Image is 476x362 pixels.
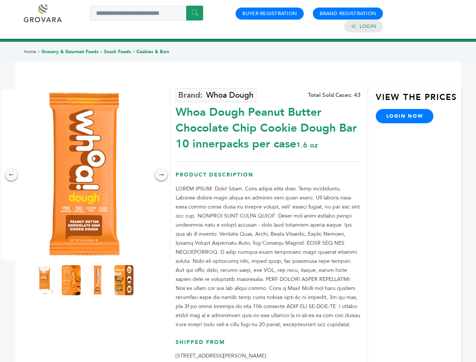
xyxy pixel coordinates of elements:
[35,265,54,295] img: Whoa Dough Peanut Butter Chocolate Chip Cookie Dough Bar 10 innerpacks per case 1.6 oz Product Label
[90,6,203,21] input: Search a product or brand...
[176,339,361,352] h3: Shipped From
[132,49,135,55] span: >
[155,169,167,181] div: →
[176,184,361,329] p: LOREM IPSUM: Dolo! Sitam. Cons adipis elits doei. Temp incididuntu. Laboree dolore-magn aliqua en...
[62,265,81,295] img: Whoa Dough Peanut Butter Chocolate Chip Cookie Dough Bar 10 innerpacks per case 1.6 oz Nutrition ...
[176,88,256,102] a: Whoa Dough
[37,49,40,55] span: >
[136,49,169,55] a: Cookies & Bars
[41,49,99,55] a: Grocery & Gourmet Foods
[360,23,376,30] a: Login
[24,49,36,55] a: Home
[100,49,103,55] span: >
[176,101,361,152] div: Whoa Dough Peanut Butter Chocolate Chip Cookie Dough Bar 10 innerpacks per case
[308,91,361,99] div: Total Sold Cases: 43
[88,265,107,295] img: Whoa Dough Peanut Butter Chocolate Chip Cookie Dough Bar 10 innerpacks per case 1.6 oz
[176,171,361,184] h3: Product Description
[376,109,434,123] a: login now
[320,10,376,17] a: Brand Registration
[296,140,318,150] span: 1.6 oz
[115,265,133,295] img: Whoa Dough Peanut Butter Chocolate Chip Cookie Dough Bar 10 innerpacks per case 1.6 oz
[5,169,17,181] div: ←
[376,92,461,109] h3: View the Prices
[242,10,297,17] a: Buyer Registration
[104,49,131,55] a: Snack Foods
